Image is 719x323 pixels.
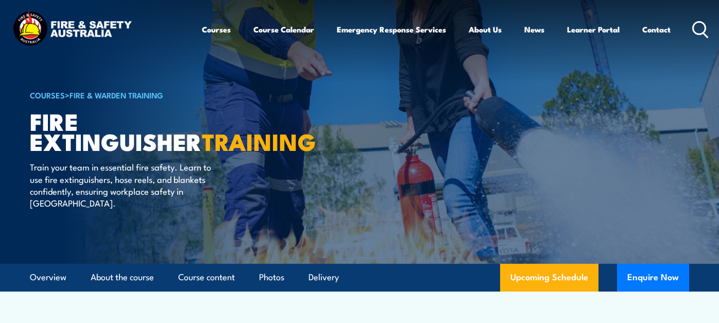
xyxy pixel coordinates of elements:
a: Fire & Warden Training [70,89,163,100]
a: COURSES [30,89,65,100]
a: Learner Portal [567,17,620,42]
h1: Fire Extinguisher [30,111,284,151]
a: Emergency Response Services [337,17,446,42]
a: Photos [259,264,284,291]
a: Delivery [309,264,339,291]
button: Enquire Now [617,264,689,292]
a: Course content [178,264,235,291]
strong: TRAINING [202,123,316,159]
a: Upcoming Schedule [500,264,598,292]
a: About Us [469,17,502,42]
a: Course Calendar [253,17,314,42]
a: About the course [91,264,154,291]
h6: > [30,89,284,101]
a: Overview [30,264,66,291]
a: News [524,17,544,42]
a: Contact [642,17,671,42]
a: Courses [202,17,231,42]
p: Train your team in essential fire safety. Learn to use fire extinguishers, hose reels, and blanke... [30,161,218,209]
